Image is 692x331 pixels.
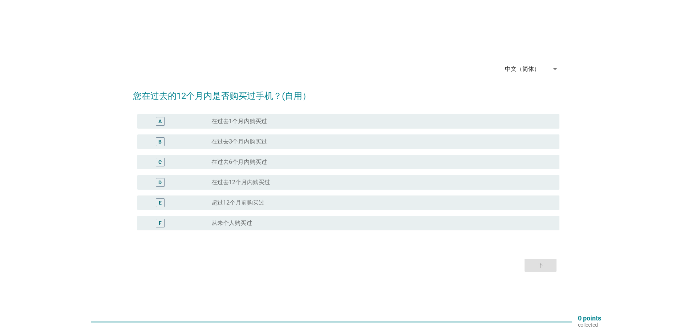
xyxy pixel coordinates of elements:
[211,179,270,186] label: 在过去12个月内购买过
[133,82,559,102] h2: 您在过去的12个月内是否购买过手机？(自用）
[159,199,162,206] div: E
[158,117,162,125] div: A
[158,178,162,186] div: D
[211,199,264,206] label: 超过12个月前购买过
[211,138,267,145] label: 在过去3个月内购买过
[211,118,267,125] label: 在过去1个月内购买过
[159,219,162,227] div: F
[505,66,540,72] div: 中文（简体）
[578,315,601,322] p: 0 points
[578,322,601,328] p: collected
[551,65,559,73] i: arrow_drop_down
[158,138,162,145] div: B
[158,158,162,166] div: C
[211,219,252,227] label: 从未个人购买过
[211,158,267,166] label: 在过去6个月内购买过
